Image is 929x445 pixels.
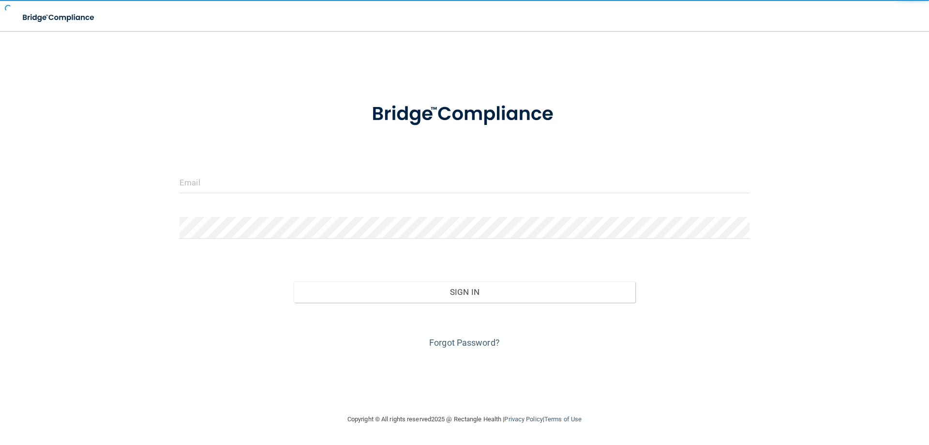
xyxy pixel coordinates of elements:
button: Sign In [294,281,636,303]
div: Copyright © All rights reserved 2025 @ Rectangle Health | | [288,404,641,435]
img: bridge_compliance_login_screen.278c3ca4.svg [352,89,577,139]
a: Privacy Policy [504,415,542,423]
img: bridge_compliance_login_screen.278c3ca4.svg [15,8,104,28]
a: Terms of Use [544,415,582,423]
input: Email [180,171,749,193]
a: Forgot Password? [429,338,500,348]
